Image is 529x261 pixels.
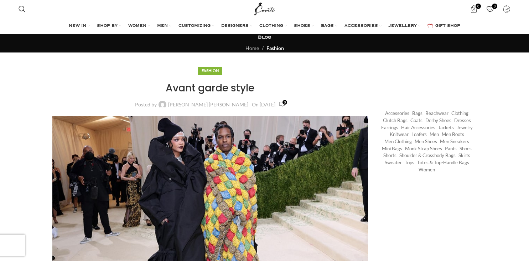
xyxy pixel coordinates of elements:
[157,19,171,33] a: MEN
[15,2,29,16] a: Search
[279,100,285,109] a: 0
[259,23,283,29] span: CLOTHING
[157,23,168,29] span: MEN
[442,131,464,138] a: Men Boots (296 items)
[344,19,382,33] a: ACCESSORIES
[294,19,314,33] a: SHOES
[178,19,214,33] a: CUSTOMIZING
[492,4,497,9] span: 0
[383,117,408,124] a: Clutch Bags (155 items)
[476,4,481,9] span: 0
[321,19,337,33] a: BAGS
[245,45,259,51] a: Home
[344,23,378,29] span: ACCESSORIES
[253,5,276,11] a: Site logo
[381,124,398,131] a: Earrings (185 items)
[425,117,451,124] a: Derby shoes (233 items)
[266,45,284,51] a: Fashion
[159,101,166,109] img: author-avatar
[97,19,121,33] a: SHOP BY
[412,110,422,117] a: Bags (1,747 items)
[454,117,471,124] a: Dresses (9,518 items)
[457,124,473,131] a: Jewelry (409 items)
[258,34,271,41] h3: Blog
[458,152,470,159] a: Skirts (1,010 items)
[401,124,435,131] a: Hair Accessories (245 items)
[385,110,409,117] a: Accessories (745 items)
[294,23,310,29] span: SHOES
[382,145,402,152] a: Mini Bags (369 items)
[389,19,420,33] a: JEWELLERY
[417,159,469,166] a: Totes & Top-Handle Bags (361 items)
[384,138,412,145] a: Men Clothing (418 items)
[460,145,472,152] a: Shoes (294 items)
[425,110,448,117] a: Beachwear (451 items)
[252,101,275,107] time: On [DATE]
[221,23,249,29] span: DESIGNERS
[435,23,460,29] span: GIFT SHOP
[415,138,437,145] a: Men Shoes (1,372 items)
[467,2,481,16] a: 0
[430,131,439,138] a: Men (1,906 items)
[15,19,514,33] div: Main navigation
[410,117,422,124] a: Coats (414 items)
[69,19,90,33] a: NEW IN
[321,23,334,29] span: BAGS
[389,23,417,29] span: JEWELLERY
[427,19,460,33] a: GIFT SHOP
[399,152,456,159] a: Shoulder & Crossbody Bags (673 items)
[438,124,454,131] a: Jackets (1,158 items)
[383,152,396,159] a: Shorts (296 items)
[411,131,427,138] a: Loafers (193 items)
[178,23,211,29] span: CUSTOMIZING
[451,110,468,117] a: Clothing (18,143 items)
[168,102,248,107] a: [PERSON_NAME] [PERSON_NAME]
[445,145,457,152] a: Pants (1,320 items)
[69,23,86,29] span: NEW IN
[385,159,402,166] a: Sweater (241 items)
[135,102,157,107] span: Posted by
[202,68,219,73] a: Fashion
[405,145,442,152] a: Monk strap shoes (262 items)
[52,81,368,95] h1: Avant garde style
[97,23,118,29] span: SHOP BY
[259,19,287,33] a: CLOTHING
[390,131,409,138] a: Knitwear (472 items)
[221,19,252,33] a: DESIGNERS
[483,2,498,16] div: My Wishlist
[440,138,469,145] a: Men Sneakers (154 items)
[427,24,433,28] img: GiftBag
[282,100,287,105] span: 0
[128,23,146,29] span: WOMEN
[128,19,150,33] a: WOMEN
[483,2,498,16] a: 0
[405,159,414,166] a: Tops (2,860 items)
[419,166,435,173] a: Women (21,403 items)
